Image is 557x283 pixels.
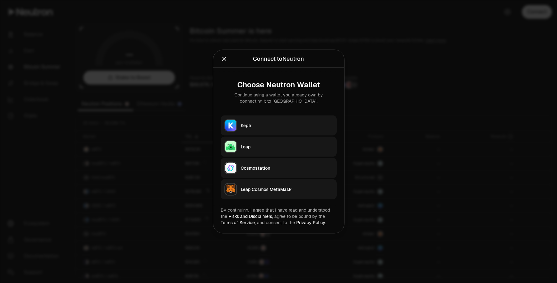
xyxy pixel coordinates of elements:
[221,116,337,136] button: KeplrKeplr
[241,186,333,193] div: Leap Cosmos MetaMask
[229,214,273,219] a: Risks and Disclaimers,
[226,92,332,104] div: Continue using a wallet you already own by connecting it to [GEOGRAPHIC_DATA].
[225,184,236,195] img: Leap Cosmos MetaMask
[241,122,333,129] div: Keplr
[225,141,236,152] img: Leap
[241,165,333,171] div: Cosmostation
[296,220,326,225] a: Privacy Policy.
[226,80,332,89] div: Choose Neutron Wallet
[225,120,236,131] img: Keplr
[225,162,236,174] img: Cosmostation
[221,207,337,226] div: By continuing, I agree that I have read and understood the agree to be bound by the and consent t...
[221,137,337,157] button: LeapLeap
[253,54,304,63] div: Connect to Neutron
[241,144,333,150] div: Leap
[221,220,256,225] a: Terms of Service,
[221,158,337,178] button: CosmostationCosmostation
[221,179,337,199] button: Leap Cosmos MetaMaskLeap Cosmos MetaMask
[221,54,228,63] button: Close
